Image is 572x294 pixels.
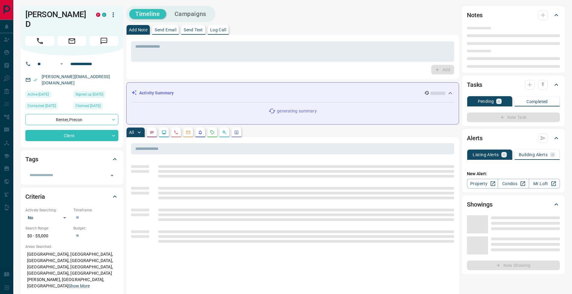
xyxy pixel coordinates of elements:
[25,91,70,100] div: Sun Aug 10 2025
[69,283,90,289] button: Show More
[25,244,118,249] p: Areas Searched:
[467,10,483,20] h2: Notes
[162,130,166,135] svg: Lead Browsing Activity
[96,13,100,17] div: property.ca
[467,133,483,143] h2: Alerts
[73,91,118,100] div: Thu Apr 28 2022
[473,153,499,157] p: Listing Alerts
[478,99,494,103] p: Pending
[467,197,560,212] div: Showings
[25,213,70,223] div: No
[25,130,118,141] div: Client
[467,131,560,145] div: Alerts
[42,74,110,85] a: [PERSON_NAME][EMAIL_ADDRESS][DOMAIN_NAME]
[277,108,317,114] p: generating summary
[129,9,166,19] button: Timeline
[25,192,45,201] h2: Criteria
[25,103,70,111] div: Wed Jun 18 2025
[73,207,118,213] p: Timeframe:
[25,152,118,166] div: Tags
[210,28,226,32] p: Log Call
[210,130,215,135] svg: Requests
[25,154,38,164] h2: Tags
[169,9,212,19] button: Campaigns
[25,226,70,231] p: Search Range:
[467,80,482,90] h2: Tasks
[33,78,37,82] svg: Email Verified
[73,103,118,111] div: Wed Aug 23 2023
[131,87,454,99] div: Activity Summary
[76,103,101,109] span: Claimed [DATE]
[25,10,87,29] h1: [PERSON_NAME] D
[184,28,203,32] p: Send Text
[234,130,239,135] svg: Agent Actions
[27,103,56,109] span: Contacted [DATE]
[25,207,70,213] p: Actively Searching:
[174,130,178,135] svg: Calls
[467,77,560,92] div: Tasks
[467,171,560,177] p: New Alert:
[57,36,86,46] span: Email
[25,231,70,241] p: $0 - $5,000
[149,130,154,135] svg: Notes
[155,28,176,32] p: Send Email
[58,60,65,68] button: Open
[25,36,54,46] span: Call
[25,189,118,204] div: Criteria
[467,179,498,188] a: Property
[467,8,560,22] div: Notes
[526,100,548,104] p: Completed
[76,91,103,97] span: Signed up [DATE]
[198,130,203,135] svg: Listing Alerts
[529,179,560,188] a: Mr.Loft
[27,91,49,97] span: Active [DATE]
[108,171,116,180] button: Open
[25,114,118,125] div: Renter , Precon
[139,90,174,96] p: Activity Summary
[519,153,548,157] p: Building Alerts
[25,249,118,291] p: [GEOGRAPHIC_DATA], [GEOGRAPHIC_DATA], [GEOGRAPHIC_DATA], [GEOGRAPHIC_DATA], [GEOGRAPHIC_DATA], [G...
[498,179,529,188] a: Condos
[467,200,493,209] h2: Showings
[102,13,106,17] div: condos.ca
[222,130,227,135] svg: Opportunities
[73,226,118,231] p: Budget:
[186,130,191,135] svg: Emails
[89,36,118,46] span: Message
[129,130,134,134] p: All
[129,28,147,32] p: Add Note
